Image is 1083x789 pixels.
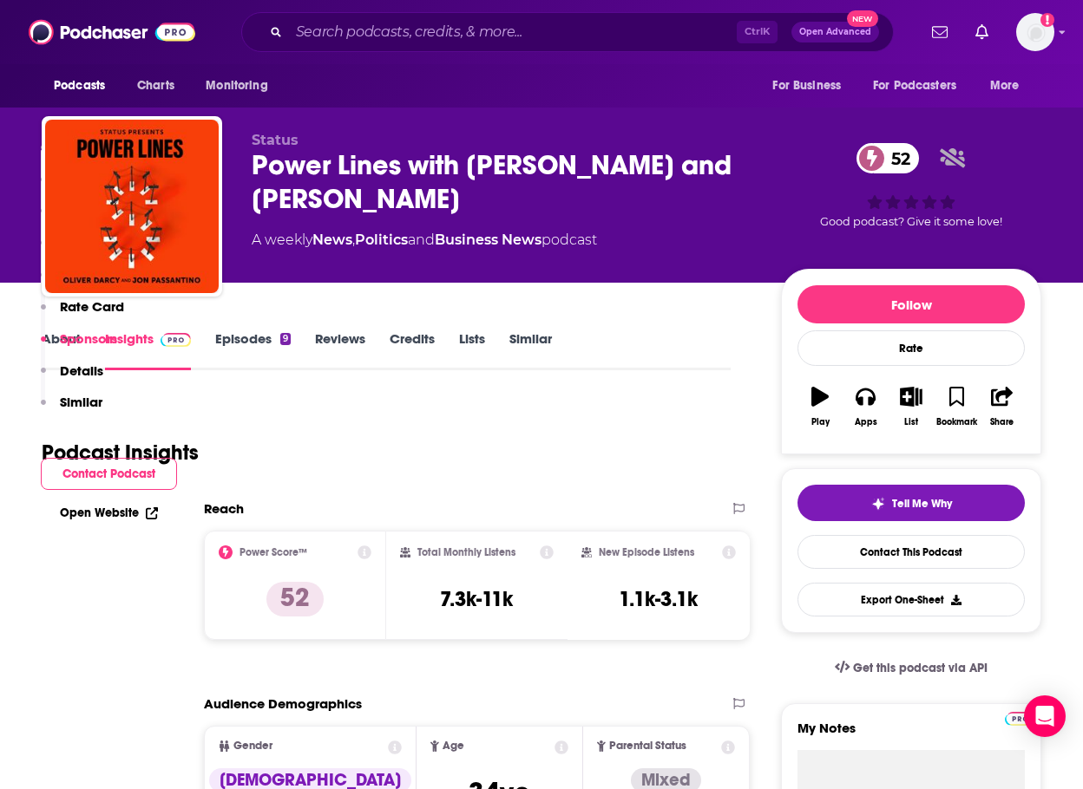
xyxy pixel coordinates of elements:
a: Show notifications dropdown [925,17,955,47]
a: Business News [435,231,541,248]
a: Pro website [1005,709,1035,726]
a: Lists [459,330,485,370]
div: 52Good podcast? Give it some love! [781,132,1041,239]
button: Share [980,375,1025,438]
img: User Profile [1016,13,1054,51]
span: For Podcasters [873,74,956,98]
span: Open Advanced [799,28,871,36]
button: Show profile menu [1016,13,1054,51]
a: Politics [355,231,408,248]
a: 52 [857,143,919,173]
div: 9 [280,333,291,345]
button: open menu [760,69,863,102]
span: Parental Status [609,740,686,752]
a: Show notifications dropdown [968,17,995,47]
p: Details [60,362,103,379]
button: Bookmark [934,375,979,438]
a: Similar [509,330,552,370]
span: Gender [233,740,272,752]
span: New [847,10,878,27]
h2: Audience Demographics [204,695,362,712]
span: Logged in as LoriBecker [1016,13,1054,51]
p: Similar [60,394,102,410]
span: Get this podcast via API [853,661,988,675]
h2: New Episode Listens [599,546,694,558]
div: List [904,417,918,427]
div: Open Intercom Messenger [1024,695,1066,737]
button: Export One-Sheet [797,583,1025,616]
a: Charts [126,69,185,102]
img: Podchaser - Follow, Share and Rate Podcasts [29,16,195,49]
span: Ctrl K [737,21,778,43]
h3: 1.1k-3.1k [619,586,698,612]
button: Apps [843,375,888,438]
div: Bookmark [936,417,977,427]
a: Contact This Podcast [797,535,1025,569]
div: Rate [797,330,1025,366]
a: Reviews [315,330,365,370]
label: My Notes [797,720,1025,750]
span: Status [252,132,299,148]
button: Details [41,362,103,394]
h3: 7.3k-11k [440,586,513,612]
button: List [889,375,934,438]
button: Contact Podcast [41,458,177,490]
button: Similar [41,394,102,426]
span: , [352,231,355,248]
h2: Power Score™ [240,546,307,558]
span: Monitoring [206,74,267,98]
p: 52 [266,582,324,616]
div: A weekly podcast [252,230,597,251]
img: Podchaser Pro [1005,712,1035,726]
a: News [312,231,352,248]
span: Age [443,740,464,752]
button: Sponsors [41,330,117,362]
a: Get this podcast via API [821,647,1001,689]
svg: Add a profile image [1040,13,1054,27]
button: open menu [978,69,1041,102]
input: Search podcasts, credits, & more... [289,18,737,46]
button: Follow [797,285,1025,323]
button: Play [797,375,843,438]
span: Charts [137,74,174,98]
img: Power Lines with Oliver Darcy and Jon Passantino [45,120,219,293]
h2: Total Monthly Listens [417,546,515,558]
button: open menu [42,69,128,102]
div: Apps [855,417,877,427]
h2: Reach [204,500,244,517]
button: tell me why sparkleTell Me Why [797,485,1025,521]
button: open menu [194,69,290,102]
a: Open Website [60,505,158,520]
div: Play [811,417,830,427]
div: Search podcasts, credits, & more... [241,12,894,52]
button: open menu [862,69,981,102]
span: and [408,231,435,248]
div: Share [990,417,1014,427]
span: Tell Me Why [892,497,952,511]
img: tell me why sparkle [871,497,885,511]
button: Open AdvancedNew [791,22,879,42]
span: 52 [874,143,919,173]
span: Good podcast? Give it some love! [820,215,1002,228]
p: Sponsors [60,330,117,347]
span: More [990,74,1020,98]
span: Podcasts [54,74,105,98]
span: For Business [772,74,841,98]
a: Episodes9 [215,330,291,370]
a: Credits [390,330,435,370]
